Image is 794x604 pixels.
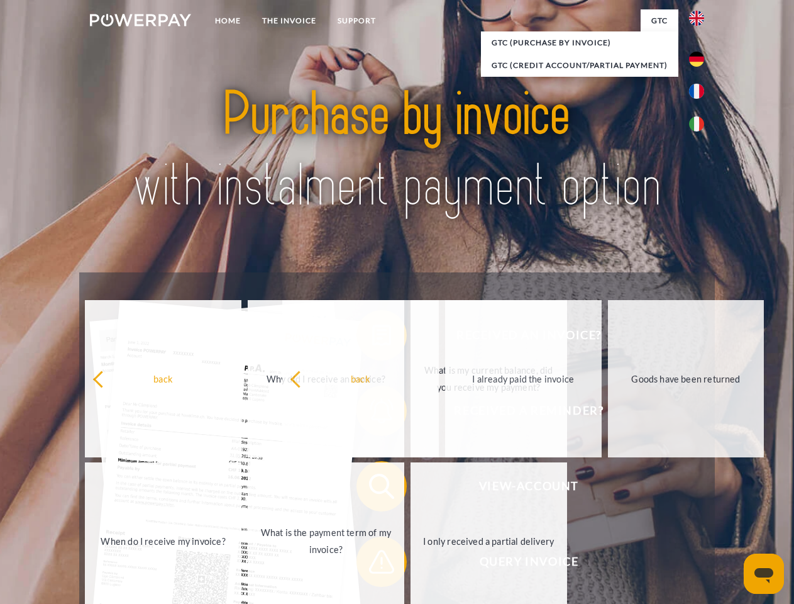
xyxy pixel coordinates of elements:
[204,9,251,32] a: Home
[120,60,674,241] img: title-powerpay_en.svg
[90,14,191,26] img: logo-powerpay-white.svg
[689,52,704,67] img: de
[255,370,397,387] div: Why did I receive an invoice?
[615,370,757,387] div: Goods have been returned
[641,9,678,32] a: GTC
[744,554,784,594] iframe: Button to launch messaging window
[481,54,678,77] a: GTC (Credit account/partial payment)
[689,84,704,99] img: fr
[418,532,560,549] div: I only received a partial delivery
[689,116,704,131] img: it
[327,9,387,32] a: Support
[255,524,397,558] div: What is the payment term of my invoice?
[453,370,594,387] div: I already paid the invoice
[251,9,327,32] a: THE INVOICE
[290,370,431,387] div: back
[92,532,234,549] div: When do I receive my invoice?
[92,370,234,387] div: back
[689,11,704,26] img: en
[481,31,678,54] a: GTC (Purchase by invoice)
